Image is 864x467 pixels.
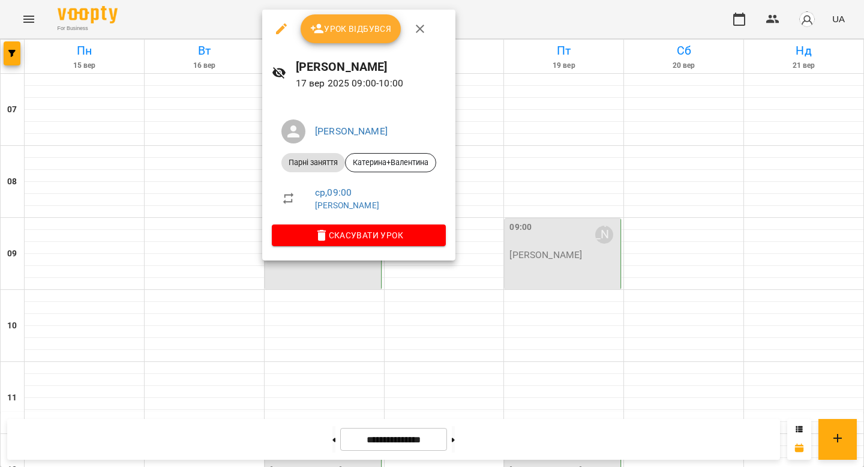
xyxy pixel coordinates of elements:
[315,125,388,137] a: [PERSON_NAME]
[315,200,379,210] a: [PERSON_NAME]
[301,14,401,43] button: Урок відбувся
[281,228,436,243] span: Скасувати Урок
[310,22,392,36] span: Урок відбувся
[296,76,446,91] p: 17 вер 2025 09:00 - 10:00
[296,58,446,76] h6: [PERSON_NAME]
[281,157,345,168] span: Парні заняття
[346,157,436,168] span: Катерина+Валентина
[315,187,352,198] a: ср , 09:00
[345,153,436,172] div: Катерина+Валентина
[272,224,446,246] button: Скасувати Урок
